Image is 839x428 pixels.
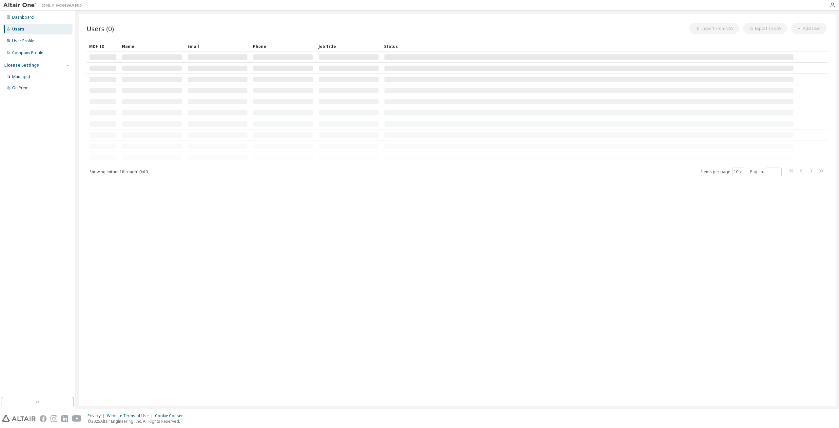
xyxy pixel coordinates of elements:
[12,15,34,20] div: Dashboard
[155,413,189,418] div: Cookie Consent
[384,41,794,51] div: Status
[89,41,117,51] div: MDH ID
[12,85,29,91] div: On Prem
[701,168,744,176] span: Items per page
[12,38,34,44] div: User Profile
[40,415,47,422] img: facebook.svg
[689,23,739,34] button: Import From CSV
[89,169,148,174] span: Showing entries 1 through 10 of 0
[791,23,827,34] button: Add User
[187,41,248,51] div: Email
[88,418,189,424] p: © 2025 Altair Engineering, Inc. All Rights Reserved.
[107,413,155,418] div: Website Terms of Use
[2,415,36,422] img: altair_logo.svg
[61,415,68,422] img: linkedin.svg
[87,24,114,33] span: Users (0)
[50,415,57,422] img: instagram.svg
[12,27,24,32] div: Users
[734,169,743,174] button: 10
[253,41,313,51] div: Phone
[88,413,107,418] div: Privacy
[319,41,379,51] div: Job Title
[72,415,82,422] img: youtube.svg
[4,63,39,68] div: License Settings
[12,74,30,79] div: Managed
[3,2,85,9] img: Altair One
[12,50,43,55] div: Company Profile
[122,41,182,51] div: Name
[750,168,782,176] span: Page n.
[743,23,787,34] button: Export To CSV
